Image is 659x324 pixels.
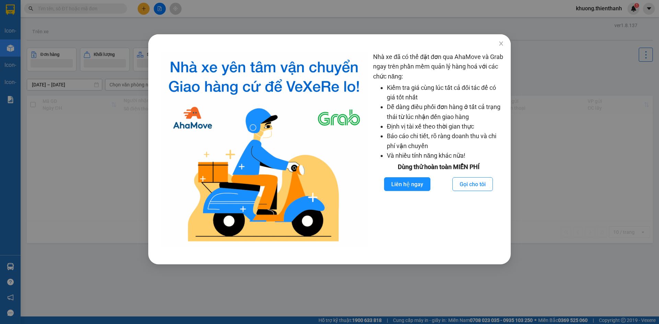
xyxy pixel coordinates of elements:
[387,122,504,131] li: Định vị tài xế theo thời gian thực
[492,34,511,53] button: Close
[387,102,504,122] li: Dễ dàng điều phối đơn hàng ở tất cả trạng thái từ lúc nhận đến giao hàng
[498,41,504,46] span: close
[387,131,504,151] li: Báo cáo chi tiết, rõ ràng doanh thu và chi phí vận chuyển
[387,151,504,160] li: Và nhiều tính năng khác nữa!
[452,177,493,191] button: Gọi cho tôi
[384,177,430,191] button: Liên hệ ngay
[460,180,486,189] span: Gọi cho tôi
[161,52,368,247] img: logo
[387,83,504,103] li: Kiểm tra giá cùng lúc tất cả đối tác để có giá tốt nhất
[391,180,423,189] span: Liên hệ ngay
[373,52,504,247] div: Nhà xe đã có thể đặt đơn qua AhaMove và Grab ngay trên phần mềm quản lý hàng hoá với các chức năng:
[373,162,504,172] div: Dùng thử hoàn toàn MIỄN PHÍ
